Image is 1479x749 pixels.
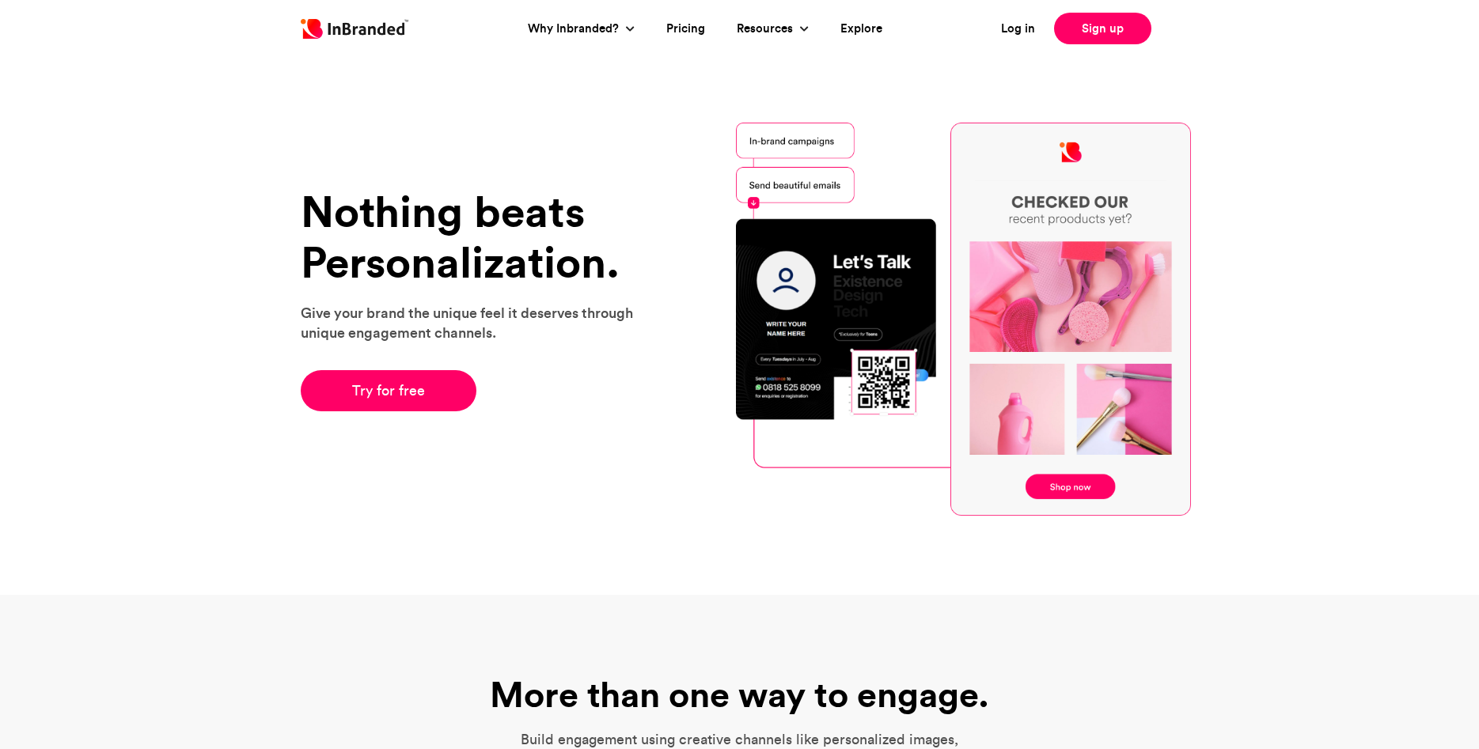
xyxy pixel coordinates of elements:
img: Inbranded [301,19,408,39]
p: Give your brand the unique feel it deserves through unique engagement channels. [301,303,653,342]
h1: Nothing beats Personalization. [301,187,653,287]
a: Pricing [666,20,705,38]
a: Try for free [301,370,477,411]
a: Sign up [1054,13,1151,44]
a: Resources [737,20,797,38]
a: Why Inbranded? [528,20,623,38]
h1: More than one way to engage. [463,674,1017,715]
a: Log in [1001,20,1035,38]
a: Explore [840,20,882,38]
